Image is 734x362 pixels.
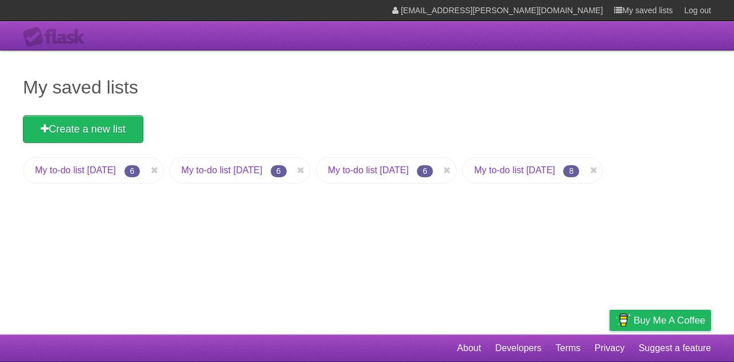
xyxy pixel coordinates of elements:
a: Buy me a coffee [610,310,711,331]
a: Privacy [595,337,624,359]
span: Buy me a coffee [634,310,705,330]
a: Create a new list [23,115,143,143]
span: 6 [417,165,433,177]
a: My to-do list [DATE] [35,165,116,175]
a: Suggest a feature [639,337,711,359]
a: My to-do list [DATE] [328,165,409,175]
span: 8 [563,165,579,177]
a: Developers [495,337,541,359]
a: About [457,337,481,359]
img: Buy me a coffee [615,310,631,330]
span: 6 [271,165,287,177]
h1: My saved lists [23,73,711,101]
a: My to-do list [DATE] [474,165,555,175]
div: Flask [23,27,92,48]
span: 6 [124,165,140,177]
a: My to-do list [DATE] [181,165,262,175]
a: Terms [556,337,581,359]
